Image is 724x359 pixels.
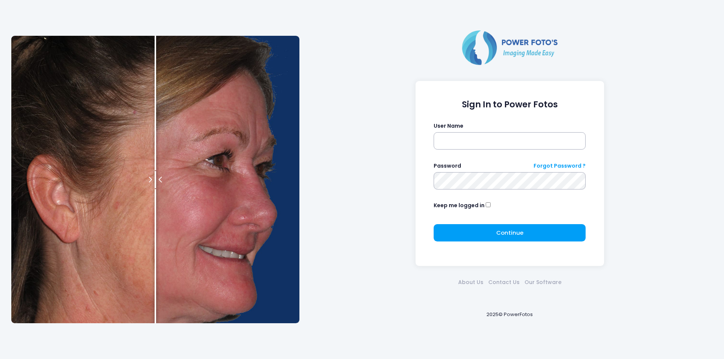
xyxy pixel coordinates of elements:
[459,29,561,66] img: Logo
[307,298,713,330] div: 2025© PowerFotos
[456,278,486,286] a: About Us
[434,202,485,209] label: Keep me logged in
[434,99,586,110] h1: Sign In to Power Fotos
[522,278,564,286] a: Our Software
[434,122,463,130] label: User Name
[434,162,461,170] label: Password
[496,229,523,237] span: Continue
[534,162,586,170] a: Forgot Password ?
[434,224,586,241] button: Continue
[486,278,522,286] a: Contact Us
